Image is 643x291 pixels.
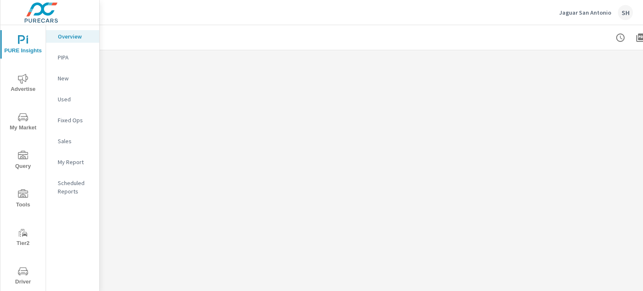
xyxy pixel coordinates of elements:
[3,74,43,94] span: Advertise
[46,30,99,43] div: Overview
[46,156,99,168] div: My Report
[58,158,93,166] p: My Report
[46,135,99,147] div: Sales
[58,74,93,82] p: New
[173,165,232,186] button: Learn More
[3,189,43,210] span: Tools
[46,51,99,64] div: PIPA
[58,32,93,41] p: Overview
[46,114,99,126] div: Fixed Ops
[58,53,93,62] p: PIPA
[58,137,93,145] p: Sales
[618,5,633,20] div: SH
[58,95,93,103] p: Used
[58,179,93,196] p: Scheduled Reports
[3,35,43,56] span: PURE Insights
[3,112,43,133] span: My Market
[46,93,99,106] div: Used
[181,172,224,180] span: Learn More
[3,266,43,287] span: Driver
[3,151,43,171] span: Query
[3,228,43,248] span: Tier2
[46,177,99,198] div: Scheduled Reports
[58,116,93,124] p: Fixed Ops
[46,72,99,85] div: New
[559,9,611,16] p: Jaguar San Antonio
